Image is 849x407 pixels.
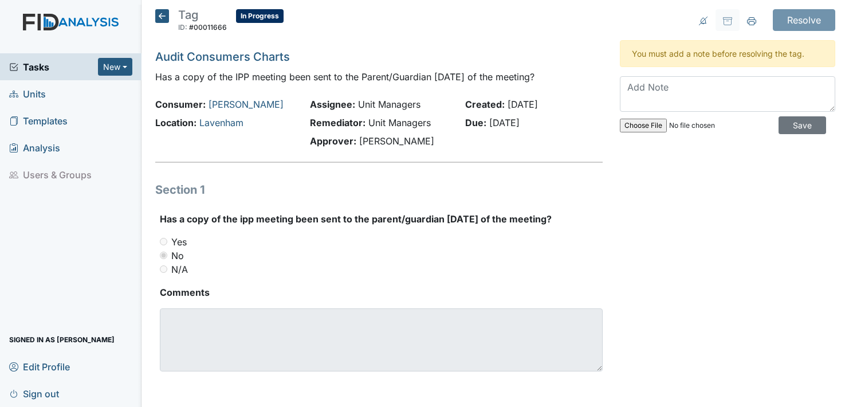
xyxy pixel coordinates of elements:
span: #00011666 [189,23,227,32]
input: Resolve [773,9,835,31]
span: Units [9,85,46,103]
label: No [171,249,184,263]
span: ID: [178,23,187,32]
strong: Assignee: [310,99,355,110]
span: Signed in as [PERSON_NAME] [9,331,115,349]
button: New [98,58,132,76]
span: Unit Managers [358,99,420,110]
strong: Comments [160,285,603,299]
span: Analysis [9,139,60,156]
span: [PERSON_NAME] [359,135,434,147]
a: Audit Consumers Charts [155,50,290,64]
div: You must add a note before resolving the tag. [620,40,835,67]
strong: Approver: [310,135,356,147]
span: Edit Profile [9,358,70,375]
label: N/A [171,263,188,276]
label: Has a copy of the ipp meeting been sent to the parent/guardian [DATE] of the meeting? [160,212,552,226]
input: N/A [160,265,167,273]
strong: Remediator: [310,117,365,128]
span: Templates [9,112,68,130]
input: Save [779,116,826,134]
strong: Created: [465,99,505,110]
p: Has a copy of the IPP meeting been sent to the Parent/Guardian [DATE] of the meeting? [155,70,603,84]
span: Tag [178,8,198,22]
label: Yes [171,235,187,249]
h1: Section 1 [155,181,603,198]
span: Unit Managers [368,117,431,128]
strong: Due: [465,117,486,128]
span: Sign out [9,385,59,402]
span: [DATE] [508,99,538,110]
a: Tasks [9,60,98,74]
a: Lavenham [199,117,243,128]
a: [PERSON_NAME] [209,99,284,110]
span: In Progress [236,9,284,23]
input: No [160,252,167,259]
input: Yes [160,238,167,245]
span: [DATE] [489,117,520,128]
strong: Location: [155,117,196,128]
strong: Consumer: [155,99,206,110]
